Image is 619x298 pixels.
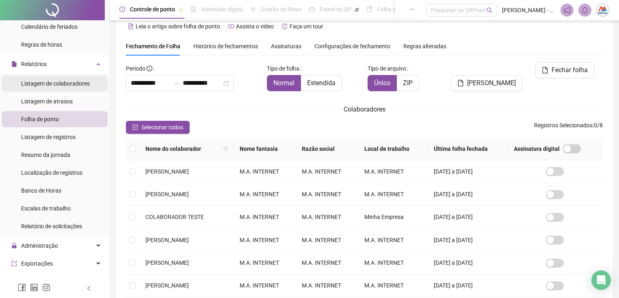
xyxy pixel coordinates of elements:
span: Listagem de atrasos [21,98,73,105]
td: M.A. INTERNET [295,183,358,206]
td: M.A. INTERNET [233,206,296,229]
button: Fechar folha [535,62,594,78]
span: ZIP [403,79,413,87]
span: Integrações [21,278,51,285]
span: youtube [228,24,234,29]
span: [PERSON_NAME] [145,237,189,243]
span: dashboard [309,6,315,12]
button: Selecionar todos [126,121,190,134]
span: notification [563,6,571,14]
td: [DATE] a [DATE] [427,229,507,251]
span: search [223,146,228,151]
span: file [457,80,464,86]
td: M.A. INTERNET [358,274,427,297]
span: Administração [21,242,58,249]
span: Exportações [21,260,53,267]
span: Folha de ponto [21,116,59,122]
th: Local de trabalho [358,138,427,160]
span: Registros Selecionados [534,122,593,129]
span: Normal [273,79,294,87]
span: Gestão de férias [261,6,302,13]
td: M.A. INTERNET [233,229,296,251]
span: Histórico de fechamentos [193,43,258,49]
td: M.A. INTERNET [358,183,427,206]
span: bell [581,6,589,14]
span: history [282,24,288,29]
span: pushpin [355,7,359,12]
span: [PERSON_NAME] [145,259,189,266]
span: Controle de ponto [130,6,175,13]
td: M.A. INTERNET [358,229,427,251]
span: Colaboradores [344,105,385,113]
img: 89085 [597,4,609,16]
span: file-done [190,6,196,12]
span: lock [11,243,17,249]
td: Minha Empresa [358,206,427,229]
span: Assinaturas [271,43,301,49]
span: Listagem de registros [21,134,76,140]
span: Folha de pagamento [377,6,429,13]
span: to [173,80,180,86]
button: [PERSON_NAME] [451,75,522,91]
span: Faça um tour [290,23,323,30]
td: [DATE] a [DATE] [427,251,507,274]
span: Nome do colaborador [145,144,220,153]
td: M.A. INTERNET [233,274,296,297]
span: facebook [18,283,26,292]
span: Leia o artigo sobre folha de ponto [136,23,220,30]
span: Escalas de trabalho [21,205,71,212]
span: linkedin [30,283,38,292]
td: M.A. INTERNET [295,251,358,274]
span: Resumo da jornada [21,152,70,158]
span: Estendida [307,79,335,87]
span: [PERSON_NAME] [467,78,516,88]
span: [PERSON_NAME] [145,282,189,289]
span: : 0 / 8 [534,121,603,134]
span: Fechamento de Folha [126,43,180,49]
span: file [11,61,17,67]
td: M.A. INTERNET [295,206,358,229]
span: Relatório de solicitações [21,223,82,229]
span: Período [126,65,145,72]
span: search [487,7,493,13]
td: M.A. INTERNET [295,160,358,183]
span: [PERSON_NAME] - M.A. INTERNET [502,6,556,15]
span: pushpin [178,7,183,12]
span: Configurações de fechamento [314,43,390,49]
span: Tipo de arquivo [368,64,406,73]
span: Selecionar todos [141,123,183,132]
td: M.A. INTERNET [295,229,358,251]
span: check-square [132,124,138,130]
td: M.A. INTERNET [295,274,358,297]
td: M.A. INTERNET [358,251,427,274]
th: Nome fantasia [233,138,296,160]
span: left [86,285,92,291]
span: Listagem de colaboradores [21,80,90,87]
span: sun [250,6,256,12]
span: instagram [42,283,50,292]
th: Razão social [295,138,358,160]
td: M.A. INTERNET [358,160,427,183]
span: search [222,143,230,155]
span: Regras de horas [21,41,62,48]
td: [DATE] a [DATE] [427,274,507,297]
span: file [542,67,548,73]
span: Assista o vídeo [236,23,274,30]
span: Regras alteradas [403,43,446,49]
span: clock-circle [119,6,125,12]
span: Relatórios [21,61,47,67]
span: [PERSON_NAME] [145,168,189,175]
span: Admissão digital [201,6,243,13]
span: ellipsis [409,6,415,12]
td: [DATE] a [DATE] [427,183,507,206]
span: Localização de registros [21,169,82,176]
span: COLABORADOR TESTE [145,214,204,220]
span: [PERSON_NAME] [145,191,189,197]
span: swap-right [173,80,180,86]
span: export [11,261,17,266]
th: Última folha fechada [427,138,507,160]
td: M.A. INTERNET [233,251,296,274]
span: Único [374,79,390,87]
span: Fechar folha [552,65,588,75]
span: book [367,6,372,12]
